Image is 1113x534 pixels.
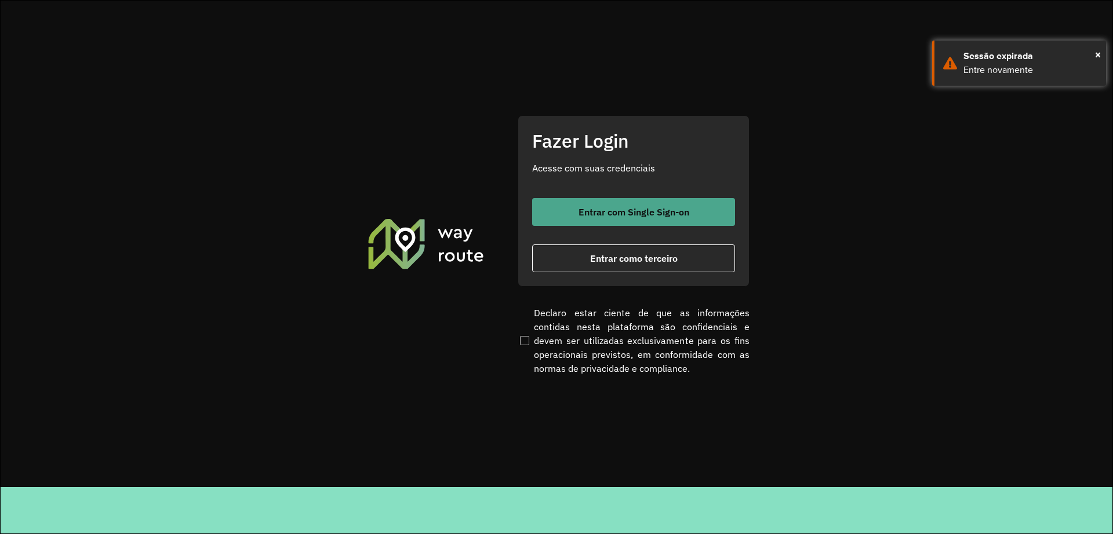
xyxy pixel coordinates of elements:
div: Entre novamente [963,63,1097,77]
div: Sessão expirada [963,49,1097,63]
p: Acesse com suas credenciais [532,161,735,175]
span: × [1095,46,1101,63]
button: button [532,244,735,272]
h2: Fazer Login [532,130,735,152]
img: Roteirizador AmbevTech [366,217,486,270]
span: Entrar com Single Sign-on [579,207,689,217]
button: button [532,198,735,226]
button: Close [1095,46,1101,63]
span: Entrar como terceiro [590,254,678,263]
label: Declaro estar ciente de que as informações contidas nesta plataforma são confidenciais e devem se... [518,306,750,375]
